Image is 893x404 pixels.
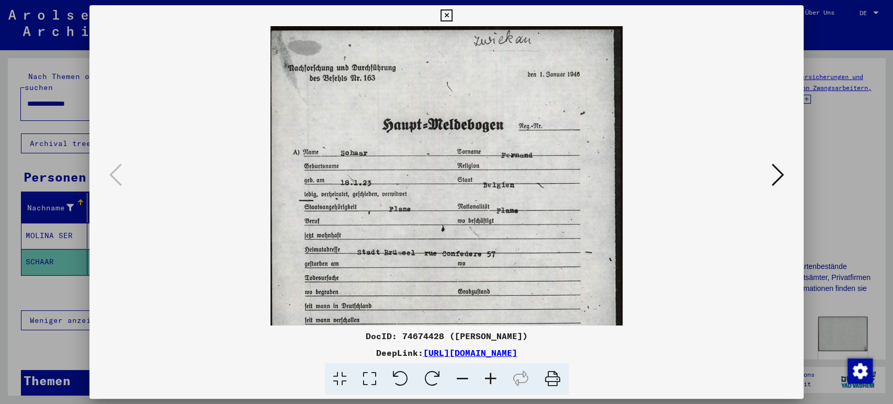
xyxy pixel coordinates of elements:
[847,358,873,384] img: Zustimmung ändern
[89,346,804,359] div: DeepLink:
[89,330,804,342] div: DocID: 74674428 ([PERSON_NAME])
[847,358,872,383] div: Zustimmung ändern
[423,347,517,358] a: [URL][DOMAIN_NAME]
